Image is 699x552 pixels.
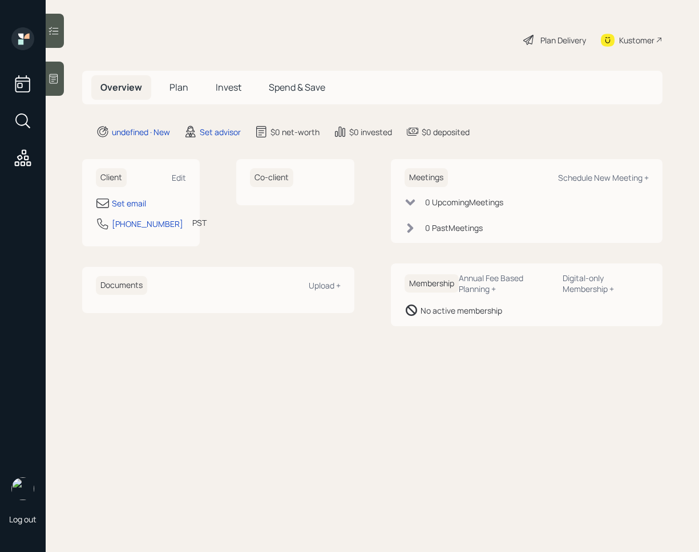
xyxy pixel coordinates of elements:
[540,34,586,46] div: Plan Delivery
[558,172,649,183] div: Schedule New Meeting +
[309,280,341,291] div: Upload +
[169,81,188,94] span: Plan
[192,217,207,229] div: PST
[200,126,241,138] div: Set advisor
[216,81,241,94] span: Invest
[112,197,146,209] div: Set email
[96,168,127,187] h6: Client
[405,274,459,293] h6: Membership
[425,196,503,208] div: 0 Upcoming Meeting s
[112,126,170,138] div: undefined · New
[459,273,553,294] div: Annual Fee Based Planning +
[9,514,37,525] div: Log out
[172,172,186,183] div: Edit
[96,276,147,295] h6: Documents
[112,218,183,230] div: [PHONE_NUMBER]
[100,81,142,94] span: Overview
[269,81,325,94] span: Spend & Save
[421,305,502,316] div: No active membership
[422,126,470,138] div: $0 deposited
[349,126,392,138] div: $0 invested
[250,168,293,187] h6: Co-client
[563,273,649,294] div: Digital-only Membership +
[11,477,34,500] img: retirable_logo.png
[425,222,483,234] div: 0 Past Meeting s
[270,126,320,138] div: $0 net-worth
[405,168,448,187] h6: Meetings
[619,34,654,46] div: Kustomer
